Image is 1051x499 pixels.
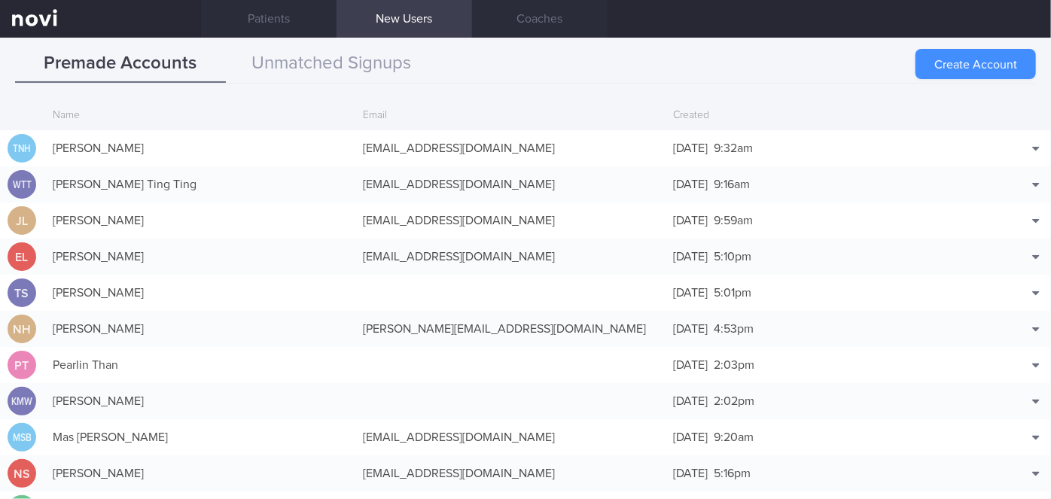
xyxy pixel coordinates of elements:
div: Mas [PERSON_NAME] [45,422,355,452]
span: 2:02pm [714,395,754,407]
div: Pearlin Than [45,350,355,380]
span: 5:10pm [714,251,751,263]
span: [DATE] [673,287,708,299]
span: [DATE] [673,178,708,190]
span: 9:20am [714,431,754,443]
span: 5:01pm [714,287,751,299]
span: 5:16pm [714,467,751,479]
div: [PERSON_NAME] Ting Ting [45,169,355,199]
div: PT [8,351,36,380]
span: [DATE] [673,142,708,154]
div: [EMAIL_ADDRESS][DOMAIN_NAME] [355,422,666,452]
span: 4:53pm [714,323,754,335]
div: Name [45,102,355,130]
span: [DATE] [673,215,708,227]
div: [PERSON_NAME] [45,133,355,163]
span: 9:59am [714,215,753,227]
div: Created [666,102,976,130]
div: [PERSON_NAME] [45,205,355,236]
div: MSB [10,423,34,452]
div: [PERSON_NAME] [45,314,355,344]
div: NS [8,459,36,488]
button: Create Account [915,49,1036,79]
div: [EMAIL_ADDRESS][DOMAIN_NAME] [355,169,666,199]
div: [PERSON_NAME] [45,458,355,488]
span: [DATE] [673,395,708,407]
button: Premade Accounts [15,45,226,83]
div: TS [8,278,36,308]
div: [PERSON_NAME][EMAIL_ADDRESS][DOMAIN_NAME] [355,314,666,344]
div: TNH [10,134,34,163]
span: 2:03pm [714,359,754,371]
div: KMW [10,387,34,416]
div: Email [355,102,666,130]
div: NH [8,315,36,344]
div: EL [8,242,36,272]
div: [PERSON_NAME] [45,242,355,272]
div: [EMAIL_ADDRESS][DOMAIN_NAME] [355,242,666,272]
span: [DATE] [673,431,708,443]
div: [EMAIL_ADDRESS][DOMAIN_NAME] [355,205,666,236]
span: [DATE] [673,467,708,479]
div: JL [8,206,36,236]
button: Unmatched Signups [226,45,437,83]
span: [DATE] [673,359,708,371]
span: [DATE] [673,251,708,263]
div: [EMAIL_ADDRESS][DOMAIN_NAME] [355,458,666,488]
span: [DATE] [673,323,708,335]
div: [PERSON_NAME] [45,386,355,416]
span: 9:16am [714,178,750,190]
span: 9:32am [714,142,753,154]
div: [PERSON_NAME] [45,278,355,308]
div: [EMAIL_ADDRESS][DOMAIN_NAME] [355,133,666,163]
div: WTT [10,170,34,199]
